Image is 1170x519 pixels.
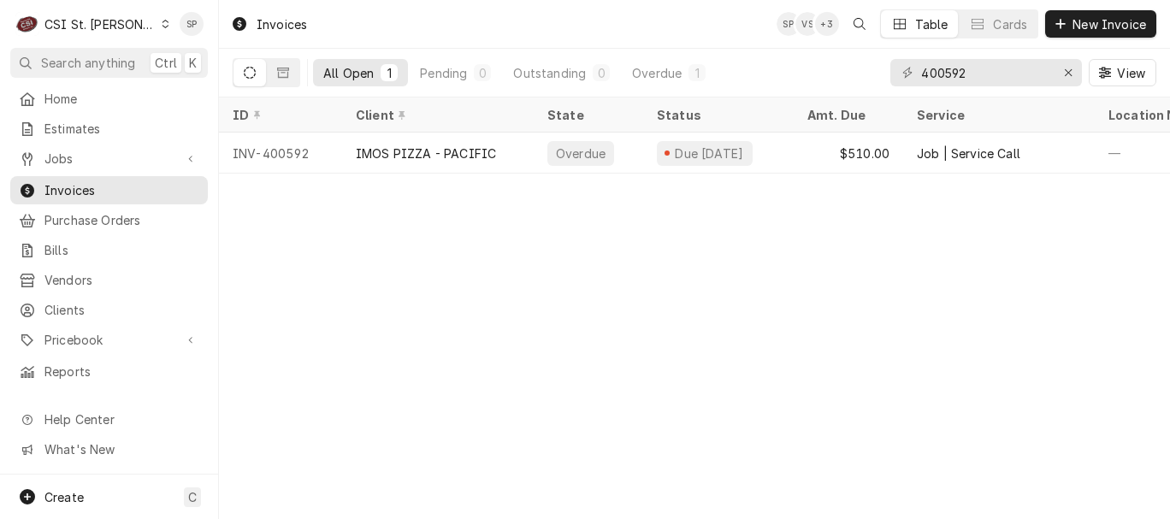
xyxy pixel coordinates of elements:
[10,206,208,234] a: Purchase Orders
[10,266,208,294] a: Vendors
[44,440,198,458] span: What's New
[10,176,208,204] a: Invoices
[44,490,84,504] span: Create
[356,106,517,124] div: Client
[10,48,208,78] button: Search anythingCtrlK
[356,144,496,162] div: IMOS PIZZA - PACIFIC
[233,106,325,124] div: ID
[1069,15,1149,33] span: New Invoice
[10,236,208,264] a: Bills
[1114,64,1149,82] span: View
[44,271,199,289] span: Vendors
[777,12,801,36] div: Shelley Politte's Avatar
[921,59,1049,86] input: Keyword search
[807,106,886,124] div: Amt. Due
[44,120,199,138] span: Estimates
[846,10,873,38] button: Open search
[180,12,204,36] div: SP
[15,12,39,36] div: C
[596,64,606,82] div: 0
[420,64,467,82] div: Pending
[44,181,199,199] span: Invoices
[44,363,199,380] span: Reports
[44,211,199,229] span: Purchase Orders
[795,12,819,36] div: VS
[180,12,204,36] div: Shelley Politte's Avatar
[777,12,801,36] div: SP
[44,410,198,428] span: Help Center
[44,301,199,319] span: Clients
[155,54,177,72] span: Ctrl
[547,106,629,124] div: State
[44,241,199,259] span: Bills
[554,144,607,162] div: Overdue
[917,144,1020,162] div: Job | Service Call
[44,90,199,108] span: Home
[188,488,197,506] span: C
[10,144,208,173] a: Go to Jobs
[815,12,839,36] div: + 3
[513,64,586,82] div: Outstanding
[189,54,197,72] span: K
[15,12,39,36] div: CSI St. Louis's Avatar
[917,106,1078,124] div: Service
[10,296,208,324] a: Clients
[323,64,374,82] div: All Open
[44,150,174,168] span: Jobs
[44,331,174,349] span: Pricebook
[673,144,746,162] div: Due [DATE]
[794,133,903,174] div: $510.00
[219,133,342,174] div: INV-400592
[657,106,777,124] div: Status
[10,357,208,386] a: Reports
[44,15,156,33] div: CSI St. [PERSON_NAME]
[915,15,948,33] div: Table
[1055,59,1082,86] button: Erase input
[692,64,702,82] div: 1
[795,12,819,36] div: Vicky Stuesse's Avatar
[10,405,208,433] a: Go to Help Center
[477,64,487,82] div: 0
[1045,10,1156,38] button: New Invoice
[993,15,1027,33] div: Cards
[10,85,208,113] a: Home
[10,435,208,463] a: Go to What's New
[10,115,208,143] a: Estimates
[41,54,135,72] span: Search anything
[632,64,682,82] div: Overdue
[384,64,394,82] div: 1
[1089,59,1156,86] button: View
[10,326,208,354] a: Go to Pricebook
